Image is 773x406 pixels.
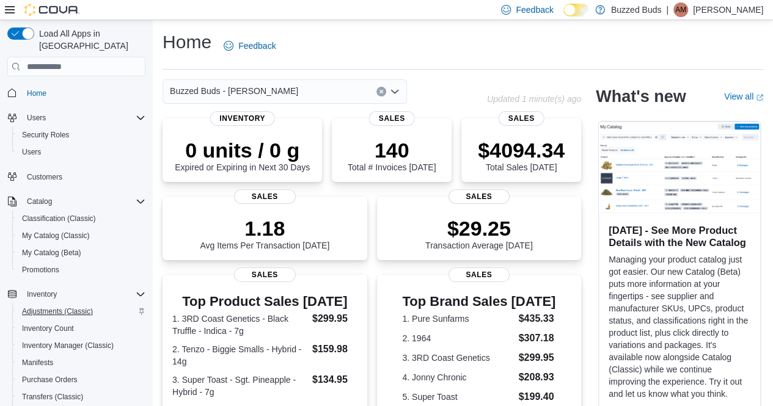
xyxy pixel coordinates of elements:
p: $29.25 [425,216,533,241]
button: Adjustments (Classic) [12,303,150,320]
button: Manifests [12,354,150,371]
a: Inventory Count [17,321,79,336]
a: Manifests [17,355,58,370]
span: Catalog [22,194,145,209]
a: Purchase Orders [17,372,82,387]
dd: $159.98 [312,342,357,357]
p: | [666,2,669,17]
span: Home [22,85,145,100]
a: Classification (Classic) [17,211,101,226]
span: Inventory [27,289,57,299]
span: Manifests [17,355,145,370]
span: Catalog [27,197,52,206]
span: AM [675,2,686,17]
button: Inventory Count [12,320,150,337]
button: Inventory [2,286,150,303]
span: Sales [234,267,295,282]
span: Users [22,147,41,157]
a: Adjustments (Classic) [17,304,98,319]
span: Feedback [516,4,553,16]
dd: $199.40 [518,390,555,404]
span: Users [17,145,145,159]
span: Transfers (Classic) [22,392,83,402]
a: Security Roles [17,128,74,142]
a: My Catalog (Classic) [17,228,95,243]
span: Purchase Orders [17,372,145,387]
span: Security Roles [17,128,145,142]
div: Transaction Average [DATE] [425,216,533,250]
span: My Catalog (Classic) [22,231,90,241]
span: Buzzed Buds - [PERSON_NAME] [170,84,298,98]
button: Clear input [376,87,386,96]
p: 1.18 [200,216,329,241]
span: Sales [369,111,415,126]
span: My Catalog (Beta) [17,245,145,260]
button: Catalog [2,193,150,210]
input: Dark Mode [563,4,589,16]
h3: Top Brand Sales [DATE] [402,294,555,309]
h2: What's new [596,87,686,106]
div: Avg Items Per Transaction [DATE] [200,216,329,250]
dt: 2. Tenzo - Biggie Smalls - Hybrid - 14g [172,343,307,368]
p: 0 units / 0 g [175,138,310,162]
dd: $435.33 [518,311,555,326]
dt: 1. Pure Sunfarms [402,313,513,325]
span: Purchase Orders [22,375,78,385]
span: Sales [449,189,510,204]
span: Home [27,89,46,98]
dd: $299.95 [312,311,357,326]
span: Inventory Count [17,321,145,336]
a: Customers [22,170,67,184]
h1: Home [163,30,211,54]
button: Users [22,111,51,125]
div: Total # Invoices [DATE] [348,138,436,172]
img: Cova [24,4,79,16]
dd: $299.95 [518,350,555,365]
dt: 1. 3RD Coast Genetics - Black Truffle - Indica - 7g [172,313,307,337]
p: Buzzed Buds [611,2,662,17]
span: Classification (Classic) [17,211,145,226]
p: Updated 1 minute(s) ago [487,94,581,104]
a: Users [17,145,46,159]
span: Inventory [22,287,145,302]
span: Load All Apps in [GEOGRAPHIC_DATA] [34,27,145,52]
dt: 3. Super Toast - Sgt. Pineapple - Hybrid - 7g [172,374,307,398]
a: Promotions [17,263,64,277]
span: Sales [499,111,544,126]
span: Inventory Manager (Classic) [17,338,145,353]
a: View allExternal link [724,92,763,101]
button: Home [2,84,150,101]
dt: 3. 3RD Coast Genetics [402,352,513,364]
p: [PERSON_NAME] [693,2,763,17]
a: Feedback [219,34,280,58]
span: Users [27,113,46,123]
h3: Top Product Sales [DATE] [172,294,357,309]
p: Managing your product catalog just got easier. Our new Catalog (Beta) puts more information at yo... [609,253,750,400]
span: Manifests [22,358,53,368]
p: 140 [348,138,436,162]
p: $4094.34 [478,138,565,162]
span: Inventory [210,111,275,126]
a: Home [22,86,51,101]
a: My Catalog (Beta) [17,245,86,260]
button: Inventory [22,287,62,302]
span: Adjustments (Classic) [22,306,93,316]
span: Customers [27,172,62,182]
span: Promotions [17,263,145,277]
div: Arial Maisonneuve [673,2,688,17]
span: My Catalog (Beta) [22,248,81,258]
button: Transfers (Classic) [12,388,150,405]
span: Inventory Manager (Classic) [22,341,114,350]
dt: 5. Super Toast [402,391,513,403]
dd: $307.18 [518,331,555,346]
dd: $208.93 [518,370,555,385]
span: Sales [234,189,295,204]
button: My Catalog (Classic) [12,227,150,244]
a: Inventory Manager (Classic) [17,338,119,353]
span: My Catalog (Classic) [17,228,145,243]
span: Dark Mode [563,16,564,17]
h3: [DATE] - See More Product Details with the New Catalog [609,224,750,248]
button: Security Roles [12,126,150,143]
button: Purchase Orders [12,371,150,388]
span: Adjustments (Classic) [17,304,145,319]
